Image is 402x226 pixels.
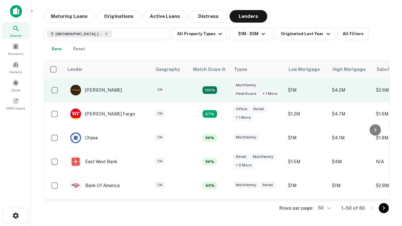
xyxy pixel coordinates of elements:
[193,66,225,73] h6: Match Score
[230,61,285,78] th: Types
[233,90,259,97] div: Healthcare
[250,153,276,160] div: Multifamily
[279,204,313,212] p: Rows per page:
[289,66,320,73] div: Low Mortgage
[46,43,67,55] button: Save your search to get updates of matches that match your search criteria.
[70,180,120,191] div: Bank Of America
[6,106,25,111] span: SREO Search
[285,78,329,102] td: $1M
[56,31,103,37] span: [GEOGRAPHIC_DATA], [GEOGRAPHIC_DATA], [GEOGRAPHIC_DATA]
[152,61,189,78] th: Geography
[203,134,217,142] div: Matching Properties: 5, hasApolloMatch: undefined
[189,10,227,23] button: Distress
[143,10,187,23] button: Active Loans
[70,109,81,119] img: picture
[2,77,30,94] a: Saved
[68,66,83,73] div: Lender
[337,28,369,40] button: All Filters
[70,156,81,167] img: picture
[2,95,30,112] a: SREO Search
[233,153,249,160] div: Retail
[155,66,180,73] div: Geography
[329,197,373,221] td: $4.5M
[285,61,329,78] th: Low Mortgage
[276,28,335,40] button: Originated Last Year
[203,86,217,94] div: Matching Properties: 16, hasApolloMatch: undefined
[70,156,117,167] div: East West Bank
[229,28,273,40] button: $1M - $5M
[193,66,226,73] div: Capitalize uses an advanced AI algorithm to match your search with the best lender. The match sco...
[203,110,217,118] div: Matching Properties: 6, hasApolloMatch: undefined
[9,69,22,74] span: Contacts
[341,204,365,212] p: 1–50 of 60
[379,203,389,213] button: Go to next page
[329,150,373,174] td: $4M
[44,10,95,23] button: Maturing Loans
[70,84,122,96] div: [PERSON_NAME]
[2,22,30,39] a: Search
[285,174,329,197] td: $1M
[260,90,280,97] div: + 1 more
[233,105,250,113] div: Office
[233,134,259,141] div: Multifamily
[329,174,373,197] td: $1M
[285,197,329,221] td: $1.4M
[233,114,253,121] div: + 1 more
[329,102,373,126] td: $4.7M
[70,132,81,143] img: picture
[203,182,217,189] div: Matching Properties: 4, hasApolloMatch: undefined
[10,5,22,18] img: capitalize-icon.png
[155,181,165,189] div: CA
[285,126,329,150] td: $1M
[97,10,140,23] button: Originations
[285,150,329,174] td: $1.5M
[70,132,98,143] div: Chase
[285,102,329,126] td: $1.2M
[172,28,227,40] button: All Property Types
[251,105,267,113] div: Retail
[260,181,276,189] div: Retail
[329,78,373,102] td: $4.2M
[155,134,165,141] div: CA
[2,40,30,57] a: Borrowers
[203,158,217,165] div: Matching Properties: 5, hasApolloMatch: undefined
[10,33,21,38] span: Search
[70,180,81,191] img: picture
[233,82,259,89] div: Multifamily
[230,10,267,23] button: Lenders
[155,86,165,93] div: CA
[70,108,135,120] div: [PERSON_NAME] Fargo
[44,28,170,40] button: [GEOGRAPHIC_DATA], [GEOGRAPHIC_DATA], [GEOGRAPHIC_DATA]
[64,61,152,78] th: Lender
[329,61,373,78] th: High Mortgage
[11,88,20,93] span: Saved
[333,66,366,73] div: High Mortgage
[8,51,23,56] span: Borrowers
[281,30,332,38] div: Originated Last Year
[234,66,247,73] div: Types
[233,181,259,189] div: Multifamily
[233,162,254,169] div: + 2 more
[69,43,89,55] button: Reset
[70,85,81,95] img: picture
[371,156,402,186] iframe: Chat Widget
[189,61,230,78] th: Capitalize uses an advanced AI algorithm to match your search with the best lender. The match sco...
[329,126,373,150] td: $4.1M
[316,203,331,213] div: 50
[2,59,30,76] a: Contacts
[155,158,165,165] div: CA
[155,110,165,117] div: CA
